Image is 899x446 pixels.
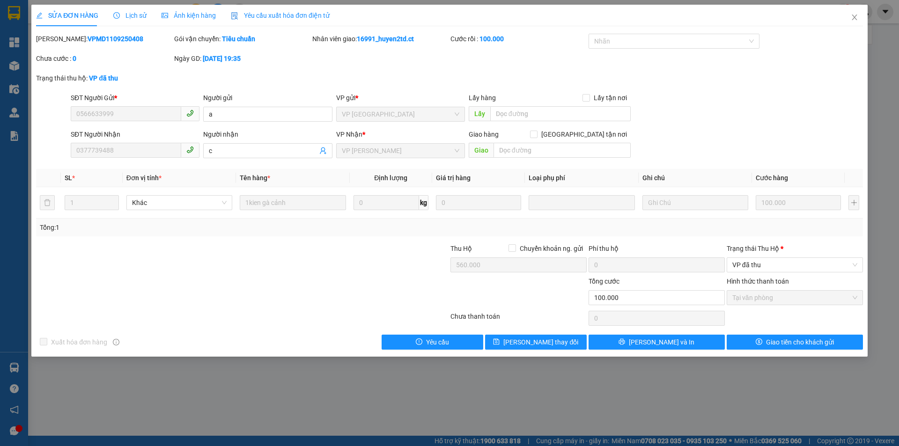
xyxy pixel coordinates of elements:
[12,12,59,58] img: logo.jpg
[469,143,494,158] span: Giao
[186,110,194,117] span: phone
[766,337,834,347] span: Giao tiền cho khách gửi
[336,131,362,138] span: VP Nhận
[374,174,407,182] span: Định lượng
[88,23,391,35] li: Cổ Đạm, xã [GEOGRAPHIC_DATA], [GEOGRAPHIC_DATA]
[382,335,483,350] button: exclamation-circleYêu cầu
[727,243,863,254] div: Trạng thái Thu Hộ
[40,222,347,233] div: Tổng: 1
[132,196,227,210] span: Khác
[126,174,162,182] span: Đơn vị tính
[36,73,207,83] div: Trạng thái thu hộ:
[65,174,72,182] span: SL
[88,35,391,46] li: Hotline: 1900252555
[503,337,578,347] span: [PERSON_NAME] thay đổi
[203,93,332,103] div: Người gửi
[113,12,120,19] span: clock-circle
[494,143,631,158] input: Dọc đường
[231,12,238,20] img: icon
[525,169,638,187] th: Loại phụ phí
[469,94,496,102] span: Lấy hàng
[589,278,619,285] span: Tổng cước
[851,14,858,21] span: close
[240,195,346,210] input: VD: Bàn, Ghế
[40,195,55,210] button: delete
[71,93,199,103] div: SĐT Người Gửi
[231,12,330,19] span: Yêu cầu xuất hóa đơn điện tử
[319,147,327,154] span: user-add
[590,93,631,103] span: Lấy tận nơi
[619,338,625,346] span: printer
[336,93,465,103] div: VP gửi
[516,243,587,254] span: Chuyển khoản ng. gửi
[174,53,310,64] div: Ngày GD:
[642,195,748,210] input: Ghi Chú
[312,34,449,44] div: Nhân viên giao:
[36,53,172,64] div: Chưa cước :
[12,68,163,83] b: GỬI : VP [PERSON_NAME]
[89,74,118,82] b: VP đã thu
[174,34,310,44] div: Gói vận chuyển:
[342,107,459,121] span: VP Mỹ Đình
[162,12,216,19] span: Ảnh kiện hàng
[73,55,76,62] b: 0
[727,278,789,285] label: Hình thức thanh toán
[419,195,428,210] span: kg
[36,34,172,44] div: [PERSON_NAME]:
[848,195,859,210] button: plus
[732,291,857,305] span: Tại văn phòng
[416,338,422,346] span: exclamation-circle
[493,338,500,346] span: save
[756,338,762,346] span: dollar
[113,339,119,345] span: info-circle
[589,243,725,257] div: Phí thu hộ
[841,5,868,31] button: Close
[756,174,788,182] span: Cước hàng
[490,106,631,121] input: Dọc đường
[450,245,472,252] span: Thu Hộ
[426,337,449,347] span: Yêu cầu
[240,174,270,182] span: Tên hàng
[469,131,499,138] span: Giao hàng
[485,335,587,350] button: save[PERSON_NAME] thay đổi
[479,35,504,43] b: 100.000
[203,55,241,62] b: [DATE] 19:35
[357,35,414,43] b: 16991_huyen2td.ct
[47,337,111,347] span: Xuất hóa đơn hàng
[36,12,43,19] span: edit
[449,311,588,328] div: Chưa thanh toán
[88,35,143,43] b: VPMD1109250408
[629,337,694,347] span: [PERSON_NAME] và In
[436,195,521,210] input: 0
[222,35,255,43] b: Tiêu chuẩn
[203,129,332,139] div: Người nhận
[71,129,199,139] div: SĐT Người Nhận
[469,106,490,121] span: Lấy
[727,335,863,350] button: dollarGiao tiền cho khách gửi
[436,174,471,182] span: Giá trị hàng
[162,12,168,19] span: picture
[186,146,194,154] span: phone
[36,12,98,19] span: SỬA ĐƠN HÀNG
[342,144,459,158] span: VP Cương Gián
[732,258,857,272] span: VP đã thu
[113,12,147,19] span: Lịch sử
[538,129,631,139] span: [GEOGRAPHIC_DATA] tận nơi
[450,34,587,44] div: Cước rồi :
[639,169,752,187] th: Ghi chú
[589,335,725,350] button: printer[PERSON_NAME] và In
[756,195,841,210] input: 0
